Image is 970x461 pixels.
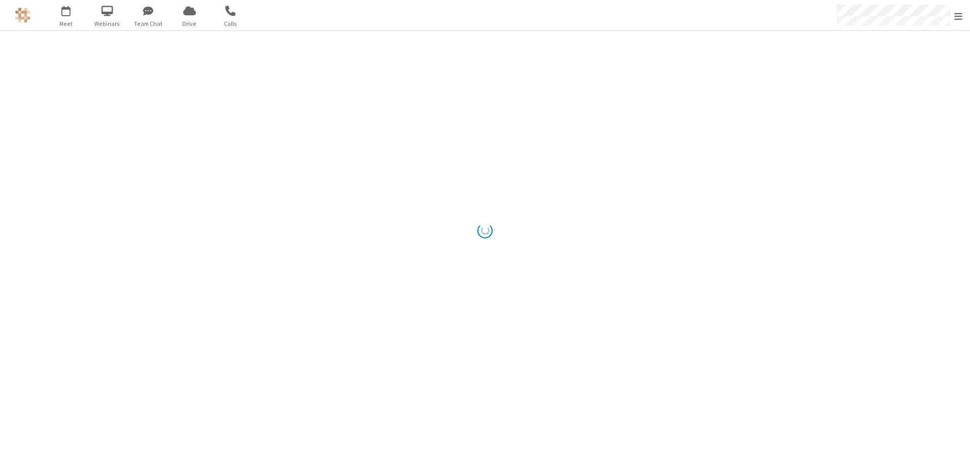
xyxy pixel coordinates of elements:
[212,19,250,28] span: Calls
[129,19,167,28] span: Team Chat
[88,19,126,28] span: Webinars
[47,19,85,28] span: Meet
[15,8,30,23] img: QA Selenium DO NOT DELETE OR CHANGE
[170,19,209,28] span: Drive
